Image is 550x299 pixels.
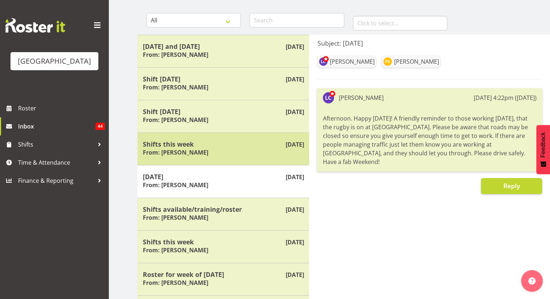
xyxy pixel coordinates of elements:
h6: From: [PERSON_NAME] [143,247,208,254]
input: Search [250,13,344,28]
span: 44 [95,123,105,130]
h5: [DATE] and [DATE] [143,42,304,50]
h6: From: [PERSON_NAME] [143,51,208,58]
h5: Subject: [DATE] [317,39,542,47]
h5: [DATE] [143,173,304,181]
p: [DATE] [285,173,304,181]
h6: From: [PERSON_NAME] [143,116,208,123]
span: Shifts [18,139,94,150]
img: laurie-cook11580.jpg [323,92,334,104]
span: Feedback [540,132,546,157]
span: Roster [18,103,105,114]
h6: From: [PERSON_NAME] [143,149,208,156]
h6: From: [PERSON_NAME] [143,214,208,221]
h5: Shifts this week [143,140,304,148]
input: Click to select... [353,16,447,30]
p: [DATE] [285,108,304,116]
span: Inbox [18,121,95,132]
span: Time & Attendance [18,157,94,168]
div: [GEOGRAPHIC_DATA] [18,56,91,67]
p: [DATE] [285,270,304,279]
img: laurie-cook11580.jpg [319,57,328,66]
div: [PERSON_NAME] [338,93,383,102]
h6: From: [PERSON_NAME] [143,181,208,189]
p: [DATE] [285,140,304,149]
div: [PERSON_NAME] [329,57,374,66]
button: Reply [481,178,542,194]
h5: Roster for week of [DATE] [143,270,304,278]
span: Reply [503,181,520,190]
p: [DATE] [285,238,304,247]
img: pyper-smith11244.jpg [383,57,392,66]
div: Afternoon. Happy [DATE]! A friendly reminder to those working [DATE], that the rugby is on at [GE... [323,112,537,168]
p: [DATE] [285,75,304,84]
p: [DATE] [285,42,304,51]
h5: Shift [DATE] [143,108,304,115]
div: [PERSON_NAME] [394,57,439,66]
img: Rosterit website logo [5,18,65,33]
h5: Shift [DATE] [143,75,304,83]
h5: Shifts available/training/roster [143,205,304,213]
h5: Shifts this week [143,238,304,246]
div: [DATE] 4:22pm ([DATE]) [474,93,537,102]
h6: From: [PERSON_NAME] [143,84,208,91]
img: help-xxl-2.png [528,277,536,285]
p: [DATE] [285,205,304,214]
button: Feedback - Show survey [536,125,550,174]
h6: From: [PERSON_NAME] [143,279,208,286]
span: Finance & Reporting [18,175,94,186]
